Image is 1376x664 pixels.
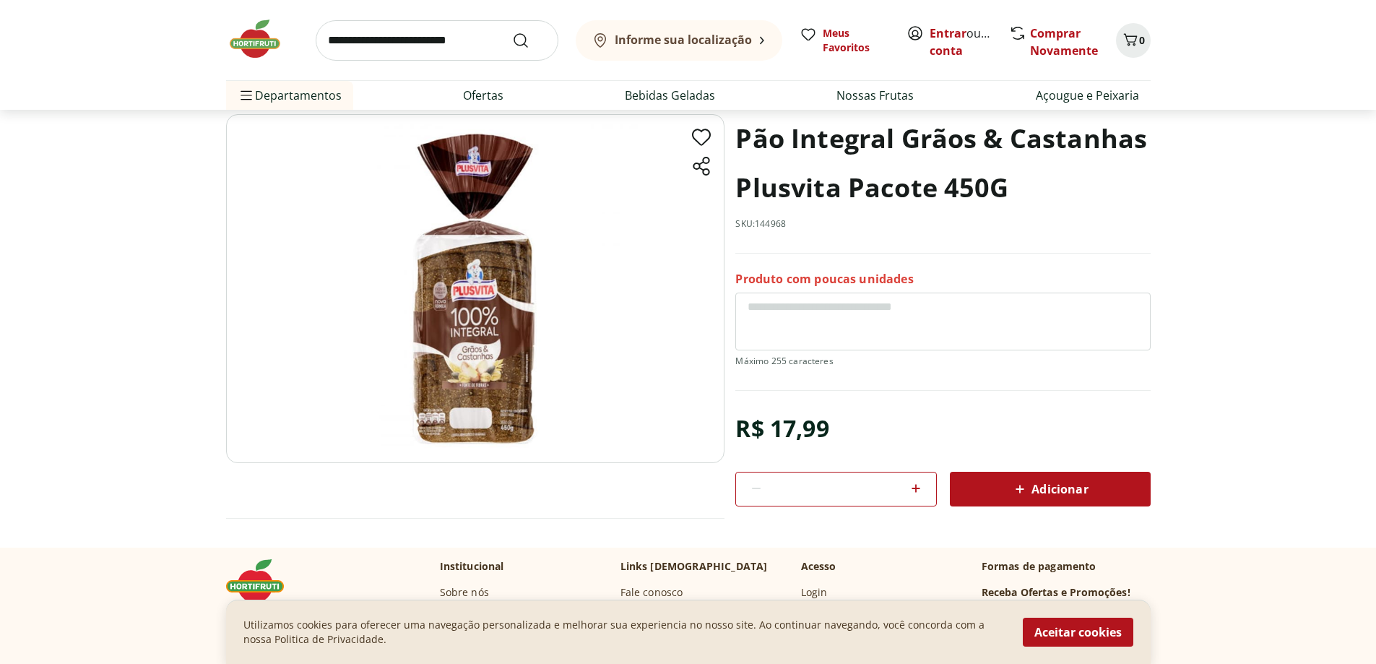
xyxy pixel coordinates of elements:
[1030,25,1098,59] a: Comprar Novamente
[576,20,782,61] button: Informe sua localização
[800,26,889,55] a: Meus Favoritos
[615,32,752,48] b: Informe sua localização
[930,25,994,59] span: ou
[620,559,768,574] p: Links [DEMOGRAPHIC_DATA]
[620,585,683,600] a: Fale conosco
[238,78,342,113] span: Departamentos
[440,559,504,574] p: Institucional
[982,559,1151,574] p: Formas de pagamento
[226,559,298,603] img: Hortifruti
[735,271,913,287] p: Produto com poucas unidades
[226,114,724,463] img: Principal
[1036,87,1139,104] a: Açougue e Peixaria
[316,20,558,61] input: search
[930,25,966,41] a: Entrar
[735,114,1150,212] h1: Pão Integral Grãos & Castanhas Plusvita Pacote 450G
[950,472,1151,506] button: Adicionar
[1116,23,1151,58] button: Carrinho
[823,26,889,55] span: Meus Favoritos
[625,87,715,104] a: Bebidas Geladas
[1139,33,1145,47] span: 0
[735,218,786,230] p: SKU: 144968
[238,78,255,113] button: Menu
[801,559,836,574] p: Acesso
[226,17,298,61] img: Hortifruti
[930,25,1009,59] a: Criar conta
[243,618,1005,647] p: Utilizamos cookies para oferecer uma navegação personalizada e melhorar sua experiencia no nosso ...
[982,585,1130,600] h3: Receba Ofertas e Promoções!
[1023,618,1133,647] button: Aceitar cookies
[836,87,914,104] a: Nossas Frutas
[1011,480,1088,498] span: Adicionar
[735,408,828,449] div: R$ 17,99
[512,32,547,49] button: Submit Search
[801,585,828,600] a: Login
[440,585,489,600] a: Sobre nós
[463,87,503,104] a: Ofertas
